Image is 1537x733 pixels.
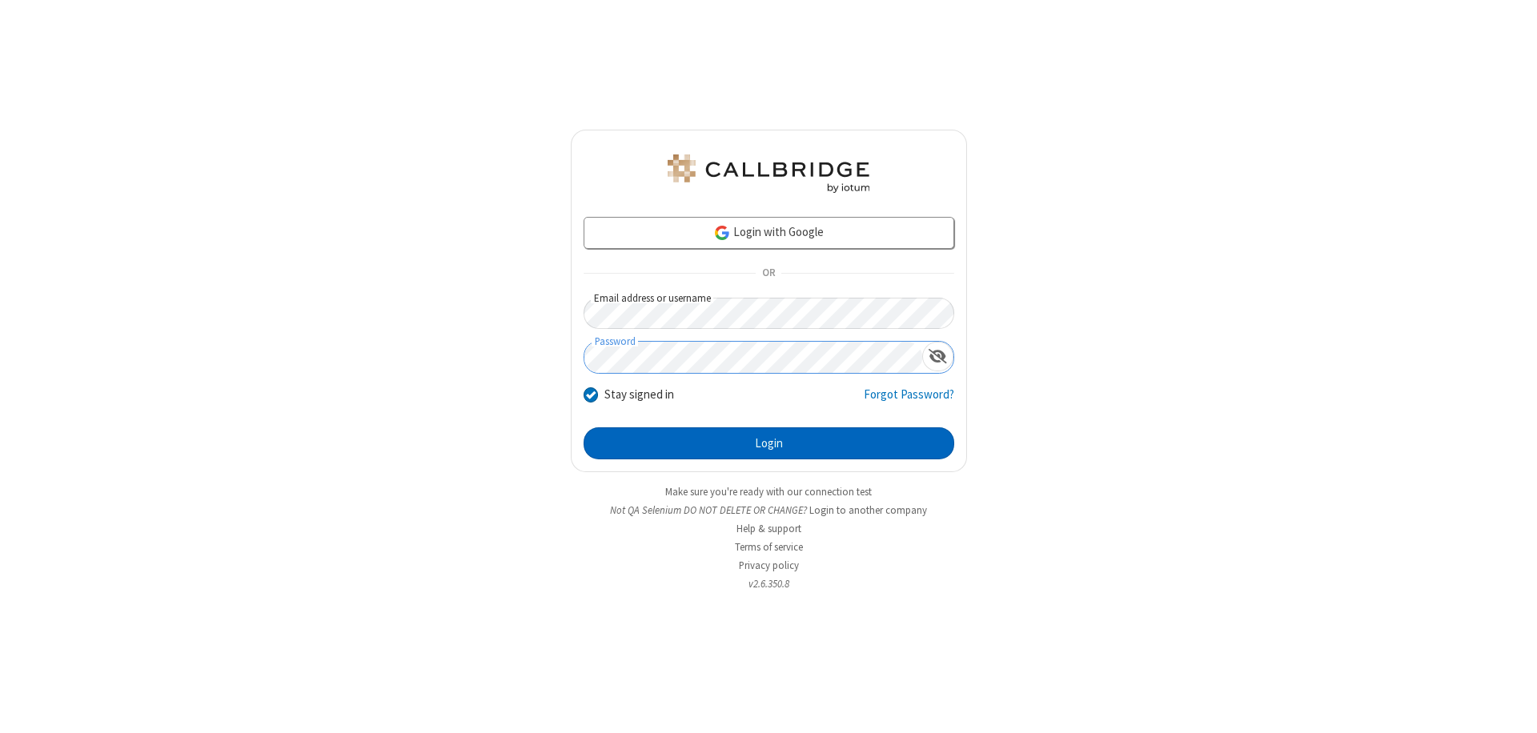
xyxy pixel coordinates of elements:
input: Email address or username [584,298,954,329]
a: Make sure you're ready with our connection test [665,485,872,499]
a: Privacy policy [739,559,799,572]
input: Password [584,342,922,373]
a: Terms of service [735,540,803,554]
li: v2.6.350.8 [571,576,967,591]
img: google-icon.png [713,224,731,242]
li: Not QA Selenium DO NOT DELETE OR CHANGE? [571,503,967,518]
a: Help & support [736,522,801,535]
span: OR [756,262,781,285]
img: QA Selenium DO NOT DELETE OR CHANGE [664,154,873,193]
label: Stay signed in [604,386,674,404]
button: Login to another company [809,503,927,518]
a: Login with Google [584,217,954,249]
a: Forgot Password? [864,386,954,416]
button: Login [584,427,954,459]
div: Show password [922,342,953,371]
